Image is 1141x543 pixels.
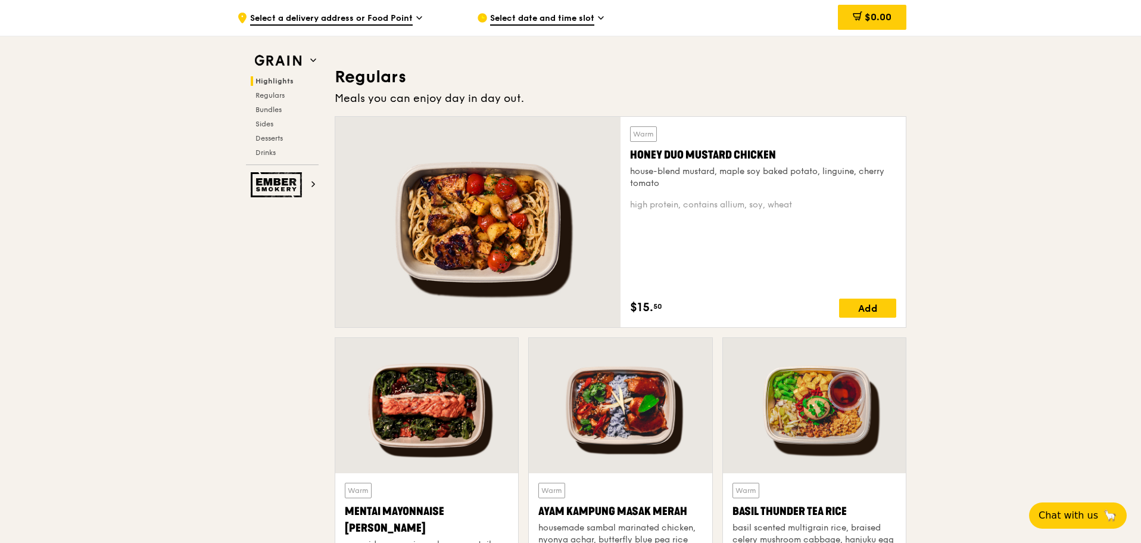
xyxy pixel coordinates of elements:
div: Warm [345,483,372,498]
div: Warm [630,126,657,142]
div: Warm [538,483,565,498]
span: $15. [630,299,653,317]
span: Desserts [255,134,283,142]
div: Add [839,299,896,318]
span: Drinks [255,148,276,157]
div: Basil Thunder Tea Rice [732,503,896,520]
div: Ayam Kampung Masak Merah [538,503,702,520]
div: high protein, contains allium, soy, wheat [630,199,896,211]
span: 🦙 [1103,508,1117,523]
span: Highlights [255,77,294,85]
h3: Regulars [335,66,906,88]
div: Mentai Mayonnaise [PERSON_NAME] [345,503,509,536]
span: 50 [653,302,662,311]
span: Regulars [255,91,285,100]
button: Chat with us🦙 [1029,502,1127,529]
span: Chat with us [1039,508,1098,523]
span: $0.00 [865,11,891,23]
div: Warm [732,483,759,498]
img: Grain web logo [251,50,305,72]
div: Meals you can enjoy day in day out. [335,90,906,107]
div: Honey Duo Mustard Chicken [630,147,896,163]
span: Select a delivery address or Food Point [250,13,413,26]
span: Select date and time slot [490,13,594,26]
span: Sides [255,120,273,128]
img: Ember Smokery web logo [251,172,305,197]
div: house-blend mustard, maple soy baked potato, linguine, cherry tomato [630,166,896,190]
span: Bundles [255,106,282,114]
